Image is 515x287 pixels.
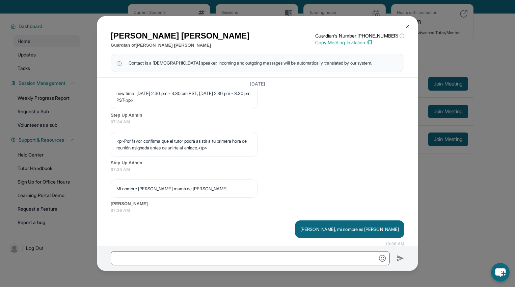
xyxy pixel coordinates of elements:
[111,80,404,87] h3: [DATE]
[315,39,404,46] p: Copy Meeting Invitation
[367,40,373,46] img: Copy Icon
[116,138,252,151] p: <p>Por favor, confirma que el tutor podrá asistir a tu primera hora de reunión asignada antes de ...
[491,263,510,282] button: chat-button
[111,200,404,207] span: [PERSON_NAME]
[315,32,404,39] p: Guardian's Number: [PHONE_NUMBER]
[300,226,399,233] p: [PERSON_NAME], mi nombre es [PERSON_NAME]
[111,42,249,49] p: Guardian of [PERSON_NAME] [PERSON_NAME]
[400,32,404,39] span: ⓘ
[397,254,404,262] img: Send icon
[379,255,386,262] img: Emoji
[111,112,404,119] span: Step Up Admin
[111,160,404,166] span: Step Up Admin
[111,30,249,42] h1: [PERSON_NAME] [PERSON_NAME]
[405,24,410,29] img: Close Icon
[111,119,404,125] span: 07:34 AM
[116,59,122,66] img: info Icon
[111,166,404,173] span: 07:34 AM
[129,59,372,66] span: Contact is a [DEMOGRAPHIC_DATA] speaker. Incoming and outgoing messages will be automatically tra...
[111,207,404,214] span: 07:36 AM
[116,185,252,192] p: Mi nombre [PERSON_NAME] mamá de [PERSON_NAME]
[385,241,404,247] span: 10:08 AM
